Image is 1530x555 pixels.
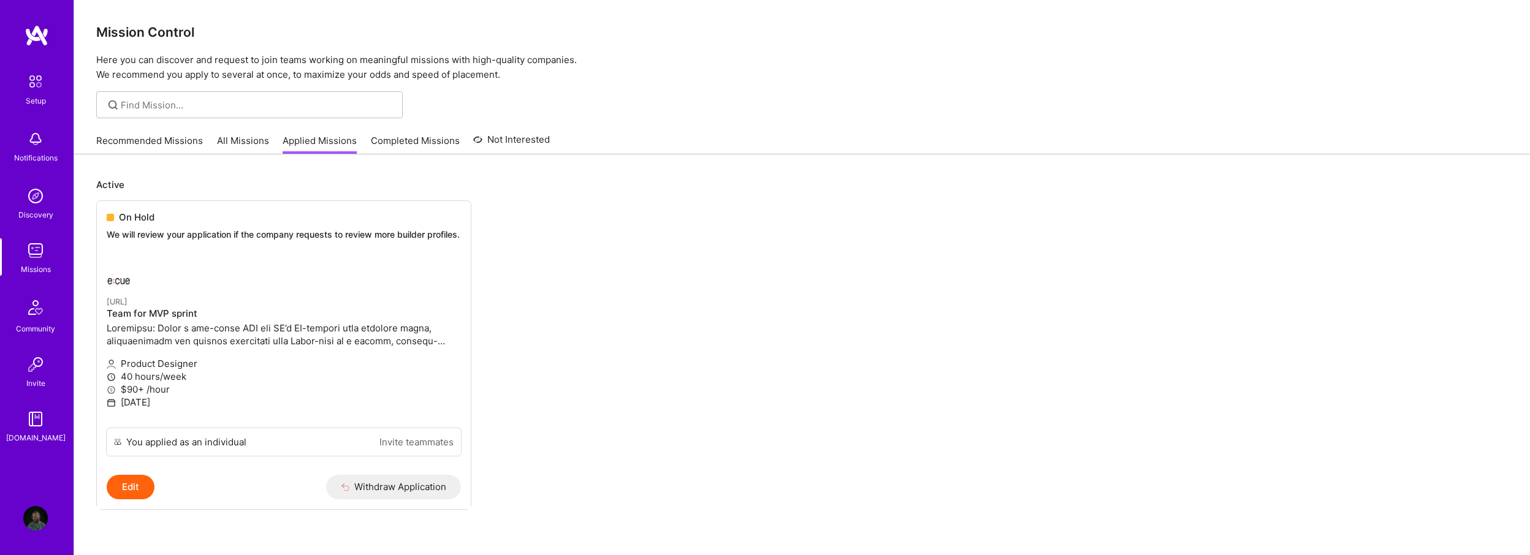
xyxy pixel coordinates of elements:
p: We will review your application if the company requests to review more builder profiles. [107,228,461,241]
h4: Team for MVP sprint [107,308,461,319]
input: Find Mission... [121,99,394,111]
i: icon Applicant [107,360,116,369]
button: Edit [107,475,154,499]
div: Notifications [14,151,58,164]
img: setup [23,69,48,94]
p: Active [96,178,1508,191]
div: Community [16,322,55,335]
a: Ecue.ai company logo[URL]Team for MVP sprintLoremipsu: Dolor s ame-conse ADI eli SE’d EI-tempori ... [97,255,471,428]
a: Not Interested [473,132,550,154]
i: icon Calendar [107,398,116,407]
div: Discovery [18,208,53,221]
i: icon Clock [107,372,116,382]
h3: Mission Control [96,25,1508,40]
i: icon SearchGrey [106,98,120,112]
a: Invite teammates [379,436,454,448]
a: All Missions [217,134,269,154]
div: Missions [21,263,51,276]
small: [URL] [107,297,128,306]
a: Completed Missions [371,134,460,154]
span: On Hold [119,211,154,224]
p: Loremipsu: Dolor s ame-conse ADI eli SE’d EI-tempori utla etdolore magna, aliquaenimadm ven quisn... [107,322,461,347]
p: 40 hours/week [107,370,461,383]
img: Invite [23,352,48,377]
p: Here you can discover and request to join teams working on meaningful missions with high-quality ... [96,53,1508,82]
div: Setup [26,94,46,107]
div: Invite [26,377,45,390]
div: [DOMAIN_NAME] [6,431,66,444]
a: Recommended Missions [96,134,203,154]
a: Applied Missions [283,134,357,154]
button: Withdraw Application [326,475,462,499]
i: icon MoneyGray [107,385,116,395]
div: You applied as an individual [126,436,246,448]
img: logo [25,25,49,47]
img: User Avatar [23,506,48,530]
p: $90+ /hour [107,383,461,396]
img: discovery [23,184,48,208]
p: Product Designer [107,357,461,370]
img: Community [21,293,50,322]
p: [DATE] [107,396,461,409]
img: bell [23,127,48,151]
img: guide book [23,407,48,431]
img: Ecue.ai company logo [107,265,131,290]
a: User Avatar [20,506,51,530]
img: teamwork [23,238,48,263]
